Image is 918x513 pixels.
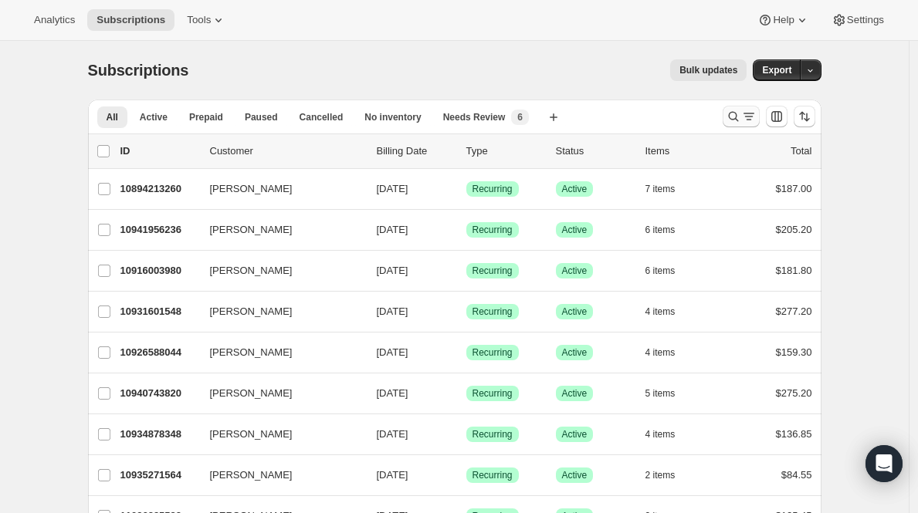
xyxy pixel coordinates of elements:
span: 4 items [645,305,676,318]
button: 7 items [645,178,693,200]
p: 10934878348 [120,427,198,442]
span: Paused [245,111,278,123]
p: 10916003980 [120,263,198,278]
button: Export [753,59,801,81]
button: 4 items [645,342,693,363]
button: [PERSON_NAME] [201,218,355,242]
span: [DATE] [377,265,408,276]
button: [PERSON_NAME] [201,381,355,406]
span: [DATE] [377,224,408,235]
span: $181.80 [776,265,812,276]
span: $275.20 [776,387,812,399]
button: Analytics [25,9,84,31]
span: Recurring [473,183,513,195]
span: [PERSON_NAME] [210,263,293,278]
p: Status [556,143,633,159]
button: Settings [822,9,893,31]
span: All [107,111,118,123]
span: Settings [847,14,884,26]
span: [PERSON_NAME] [210,222,293,238]
span: Export [762,64,791,76]
span: Needs Review [443,111,506,123]
span: $277.20 [776,305,812,317]
button: 4 items [645,301,693,322]
span: Analytics [34,14,75,26]
div: 10935271564[PERSON_NAME][DATE]SuccessRecurringSuccessActive2 items$84.55 [120,464,812,486]
span: $136.85 [776,428,812,440]
div: 10934878348[PERSON_NAME][DATE]SuccessRecurringSuccessActive4 items$136.85 [120,424,812,445]
button: Customize table column order and visibility [766,106,788,127]
span: [DATE] [377,183,408,194]
span: Active [562,265,588,277]
span: Recurring [473,387,513,400]
span: [DATE] [377,469,408,481]
p: ID [120,143,198,159]
span: [DATE] [377,387,408,399]
span: 7 items [645,183,676,195]
p: 10894213260 [120,181,198,197]
span: No inventory [364,111,421,123]
span: 6 [517,111,523,123]
div: 10916003980[PERSON_NAME][DATE]SuccessRecurringSuccessActive6 items$181.80 [120,260,812,282]
button: [PERSON_NAME] [201,177,355,201]
span: Subscriptions [88,62,189,79]
div: Type [466,143,544,159]
span: 4 items [645,346,676,359]
span: [DATE] [377,346,408,358]
button: [PERSON_NAME] [201,340,355,365]
div: Open Intercom Messenger [865,445,903,482]
span: $84.55 [781,469,812,481]
span: 5 items [645,387,676,400]
button: [PERSON_NAME] [201,463,355,488]
span: 6 items [645,265,676,277]
button: [PERSON_NAME] [201,299,355,324]
div: 10926588044[PERSON_NAME][DATE]SuccessRecurringSuccessActive4 items$159.30 [120,342,812,363]
div: 10941956236[PERSON_NAME][DATE]SuccessRecurringSuccessActive6 items$205.20 [120,219,812,241]
p: 10926588044 [120,345,198,360]
span: 6 items [645,224,676,236]
span: Bulk updates [679,64,737,76]
span: Active [562,387,588,400]
p: Total [791,143,811,159]
span: 4 items [645,428,676,440]
p: Customer [210,143,364,159]
span: [PERSON_NAME] [210,386,293,401]
div: IDCustomerBilling DateTypeStatusItemsTotal [120,143,812,159]
div: 10931601548[PERSON_NAME][DATE]SuccessRecurringSuccessActive4 items$277.20 [120,301,812,322]
button: Create new view [541,106,566,128]
span: Active [140,111,168,123]
button: 6 items [645,219,693,241]
button: [PERSON_NAME] [201,422,355,447]
span: Help [773,14,794,26]
div: 10940743820[PERSON_NAME][DATE]SuccessRecurringSuccessActive5 items$275.20 [120,383,812,404]
button: 5 items [645,383,693,404]
p: 10931601548 [120,304,198,319]
span: [PERSON_NAME] [210,467,293,483]
span: $159.30 [776,346,812,358]
div: Items [645,143,723,159]
button: 4 items [645,424,693,445]
p: 10941956236 [120,222,198,238]
span: Prepaid [189,111,223,123]
span: Recurring [473,265,513,277]
button: 2 items [645,464,693,486]
span: Active [562,428,588,440]
span: Active [562,224,588,236]
button: Subscriptions [87,9,174,31]
button: Sort the results [794,106,815,127]
span: [PERSON_NAME] [210,181,293,197]
div: 10894213260[PERSON_NAME][DATE]SuccessRecurringSuccessActive7 items$187.00 [120,178,812,200]
span: $187.00 [776,183,812,194]
span: Recurring [473,305,513,318]
button: [PERSON_NAME] [201,258,355,283]
button: Bulk updates [670,59,747,81]
span: Active [562,305,588,318]
span: Tools [187,14,211,26]
span: Cancelled [300,111,344,123]
button: 6 items [645,260,693,282]
span: Recurring [473,346,513,359]
span: [PERSON_NAME] [210,345,293,360]
span: [DATE] [377,428,408,440]
p: 10940743820 [120,386,198,401]
button: Help [748,9,818,31]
